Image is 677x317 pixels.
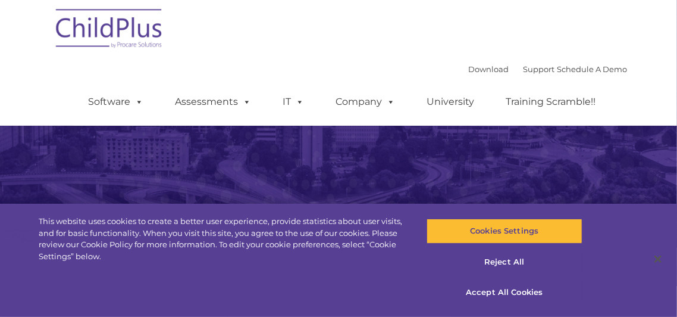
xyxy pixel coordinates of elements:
[427,250,582,275] button: Reject All
[468,64,509,74] a: Download
[76,90,155,114] a: Software
[427,280,582,305] button: Accept All Cookies
[557,64,627,74] a: Schedule A Demo
[427,219,582,244] button: Cookies Settings
[645,246,671,272] button: Close
[39,216,406,262] div: This website uses cookies to create a better user experience, provide statistics about user visit...
[494,90,607,114] a: Training Scramble!!
[324,90,407,114] a: Company
[163,90,263,114] a: Assessments
[523,64,554,74] a: Support
[415,90,486,114] a: University
[271,90,316,114] a: IT
[468,64,627,74] font: |
[50,1,169,60] img: ChildPlus by Procare Solutions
